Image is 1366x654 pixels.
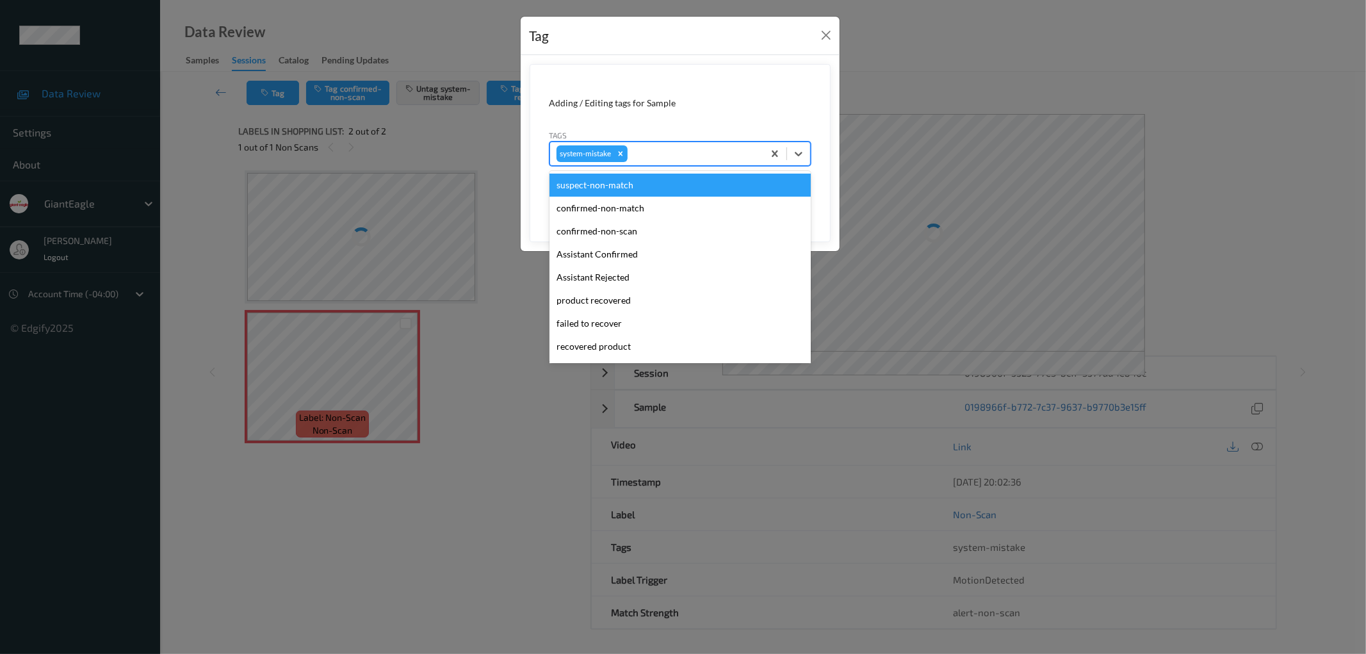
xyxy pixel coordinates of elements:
div: confirmed-non-match [549,197,811,220]
button: Close [817,26,835,44]
div: failed to recover [549,312,811,335]
div: Tag [530,26,549,46]
div: recovered product [549,335,811,358]
div: delayed scan [549,358,811,381]
div: product recovered [549,289,811,312]
label: Tags [549,129,567,141]
div: Adding / Editing tags for Sample [549,97,811,110]
div: Assistant Rejected [549,266,811,289]
div: suspect-non-match [549,174,811,197]
div: Remove system-mistake [614,145,628,162]
div: Assistant Confirmed [549,243,811,266]
div: confirmed-non-scan [549,220,811,243]
div: system-mistake [557,145,614,162]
